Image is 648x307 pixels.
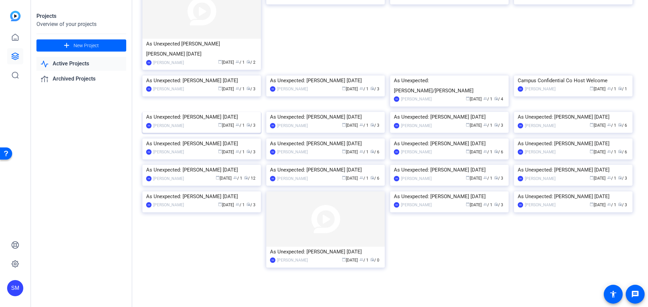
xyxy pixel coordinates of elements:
span: / 1 [483,150,492,154]
span: calendar_today [590,149,594,153]
div: [PERSON_NAME] [277,175,308,182]
span: radio [370,176,374,180]
span: calendar_today [590,176,594,180]
span: radio [494,202,498,206]
div: As Unexpected: [PERSON_NAME] [DATE] [518,112,629,122]
div: [PERSON_NAME] [277,122,308,129]
span: / 1 [359,87,369,91]
div: SM [270,123,275,128]
div: [PERSON_NAME] [277,257,308,264]
span: calendar_today [590,123,594,127]
div: Projects [36,12,126,20]
span: [DATE] [466,123,482,128]
span: / 3 [494,203,503,207]
span: group [607,149,611,153]
div: SM [394,149,399,155]
span: calendar_today [218,202,222,206]
span: / 0 [370,258,379,263]
span: radio [246,202,250,206]
span: [DATE] [590,123,605,128]
span: / 3 [246,150,255,154]
span: group [483,202,487,206]
span: radio [494,96,498,100]
span: / 6 [494,150,503,154]
div: SM [146,60,152,65]
span: [DATE] [218,150,234,154]
span: / 1 [483,203,492,207]
div: SM [146,202,152,208]
span: / 1 [359,123,369,128]
div: As Unexpected [PERSON_NAME] [PERSON_NAME] [DATE] [146,39,257,59]
span: / 2 [246,60,255,65]
div: SM [7,280,23,296]
span: radio [244,176,248,180]
div: As Unexpected: [PERSON_NAME] [DATE] [270,75,381,86]
span: [DATE] [342,258,358,263]
span: calendar_today [216,176,220,180]
div: As Unexpected: [PERSON_NAME] [DATE] [146,75,257,86]
span: calendar_today [590,86,594,90]
div: SM [270,176,275,181]
span: / 1 [607,176,616,181]
div: SM [394,96,399,102]
div: As Unexpected: [PERSON_NAME] [DATE] [146,112,257,122]
span: / 4 [494,97,503,101]
div: SM [146,176,152,181]
span: calendar_today [342,86,346,90]
span: [DATE] [466,150,482,154]
span: group [359,176,363,180]
span: radio [370,149,374,153]
div: SM [518,202,523,208]
span: / 1 [236,123,245,128]
span: radio [370,123,374,127]
span: group [483,149,487,153]
div: [PERSON_NAME] [525,122,556,129]
div: SM [394,202,399,208]
div: [PERSON_NAME] [153,149,184,155]
span: group [483,123,487,127]
span: / 1 [607,123,616,128]
div: As Unexpected: [PERSON_NAME] [DATE] [270,247,381,257]
span: group [236,60,240,64]
div: As Unexpected: [PERSON_NAME] [DATE] [146,139,257,149]
span: radio [618,202,622,206]
span: / 3 [494,176,503,181]
span: radio [494,123,498,127]
span: [DATE] [342,150,358,154]
div: SM [518,86,523,92]
span: radio [246,123,250,127]
span: [DATE] [590,176,605,181]
div: As Unexpected: [PERSON_NAME] [DATE] [146,191,257,202]
span: radio [246,149,250,153]
div: Overview of your projects [36,20,126,28]
div: As Unexpected: [PERSON_NAME]/[PERSON_NAME] [394,75,505,96]
span: / 3 [618,176,627,181]
span: [DATE] [466,176,482,181]
span: [DATE] [218,123,234,128]
span: calendar_today [342,176,346,180]
div: SM [518,149,523,155]
span: [DATE] [216,176,232,181]
span: [DATE] [342,87,358,91]
span: calendar_today [466,96,470,100]
span: New Project [74,42,99,49]
span: group [359,86,363,90]
div: [PERSON_NAME] [153,175,184,182]
span: calendar_today [466,149,470,153]
span: [DATE] [590,203,605,207]
span: group [607,86,611,90]
span: / 1 [607,87,616,91]
button: New Project [36,39,126,52]
span: calendar_today [218,86,222,90]
div: [PERSON_NAME] [153,86,184,92]
div: SM [270,86,275,92]
span: group [483,96,487,100]
span: radio [494,149,498,153]
span: / 12 [244,176,255,181]
mat-icon: add [62,41,71,50]
span: / 6 [370,176,379,181]
div: [PERSON_NAME] [525,175,556,182]
span: group [607,202,611,206]
div: [PERSON_NAME] [401,202,432,208]
span: group [236,86,240,90]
